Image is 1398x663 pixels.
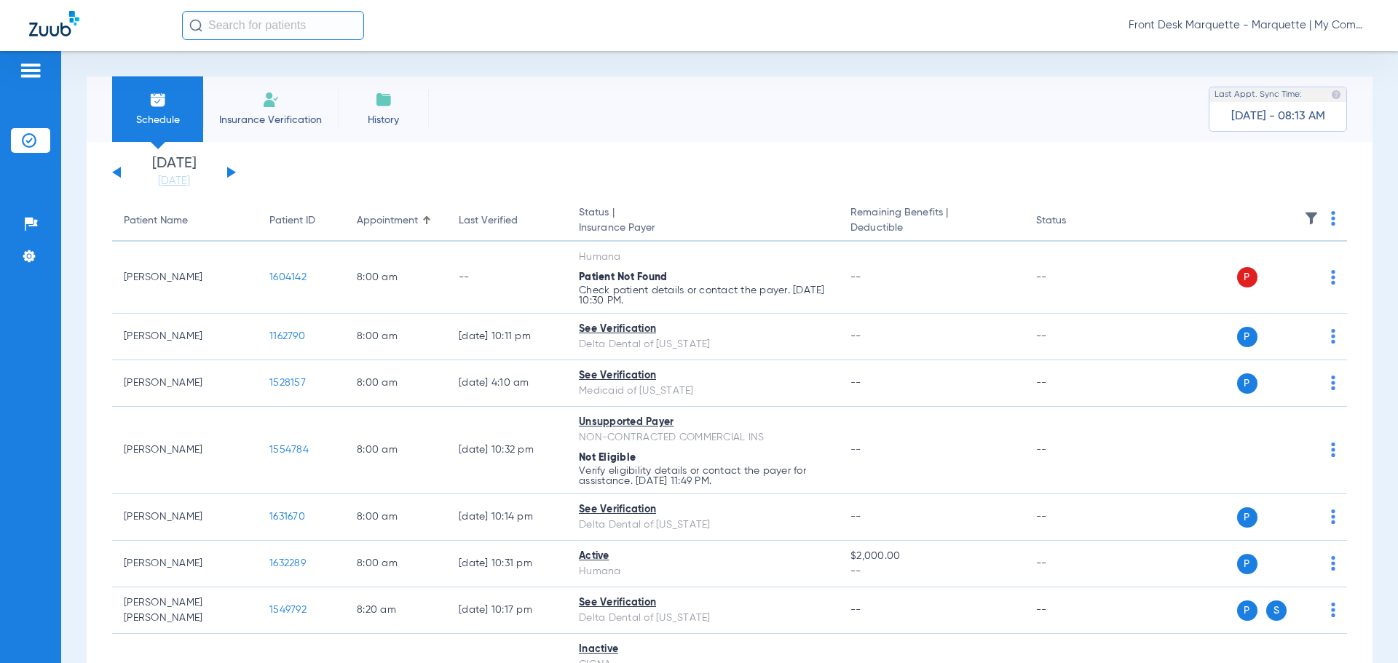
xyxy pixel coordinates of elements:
div: Patient Name [124,213,246,229]
th: Status | [567,201,839,242]
div: Last Verified [459,213,518,229]
input: Search for patients [182,11,364,40]
div: Humana [579,250,827,265]
td: -- [1024,360,1123,407]
td: 8:00 AM [345,407,447,494]
td: [PERSON_NAME] [112,314,258,360]
div: NON-CONTRACTED COMMERCIAL INS [579,430,827,445]
p: Check patient details or contact the payer. [DATE] 10:30 PM. [579,285,827,306]
span: Front Desk Marquette - Marquette | My Community Dental Centers [1129,18,1369,33]
div: Humana [579,564,827,579]
td: [PERSON_NAME] [112,407,258,494]
span: Patient Not Found [579,272,667,282]
img: group-dot-blue.svg [1331,556,1335,571]
td: -- [1024,314,1123,360]
span: -- [850,512,861,522]
span: S [1266,600,1287,621]
img: filter.svg [1304,211,1319,226]
td: -- [447,242,567,314]
div: Delta Dental of [US_STATE] [579,517,827,533]
div: Appointment [357,213,435,229]
img: group-dot-blue.svg [1331,603,1335,617]
div: Delta Dental of [US_STATE] [579,337,827,352]
img: Zuub Logo [29,11,79,36]
td: [DATE] 10:14 PM [447,494,567,541]
span: 1528157 [269,378,306,388]
td: 8:20 AM [345,587,447,634]
a: [DATE] [130,174,218,188]
span: 1549792 [269,605,307,615]
p: Verify eligibility details or contact the payer for assistance. [DATE] 11:49 PM. [579,466,827,486]
span: Deductible [850,221,1012,236]
div: Delta Dental of [US_STATE] [579,611,827,626]
span: 1162790 [269,331,305,341]
div: Appointment [357,213,418,229]
td: [PERSON_NAME] [PERSON_NAME] [112,587,258,634]
span: -- [850,272,861,282]
th: Remaining Benefits | [839,201,1024,242]
span: P [1237,327,1257,347]
div: Medicaid of [US_STATE] [579,384,827,399]
img: group-dot-blue.svg [1331,270,1335,285]
th: Status [1024,201,1123,242]
td: -- [1024,242,1123,314]
div: Unsupported Payer [579,415,827,430]
img: Schedule [149,91,167,108]
img: Manual Insurance Verification [262,91,280,108]
div: See Verification [579,502,827,517]
span: Not Eligible [579,453,636,463]
div: See Verification [579,368,827,384]
span: [DATE] - 08:13 AM [1231,109,1325,124]
td: -- [1024,541,1123,587]
td: [PERSON_NAME] [112,541,258,587]
span: -- [850,445,861,455]
span: -- [850,564,1012,579]
img: group-dot-blue.svg [1331,509,1335,524]
span: P [1237,600,1257,621]
li: [DATE] [130,156,218,188]
span: -- [850,605,861,615]
td: 8:00 AM [345,242,447,314]
div: Patient ID [269,213,333,229]
td: 8:00 AM [345,360,447,407]
td: [PERSON_NAME] [112,242,258,314]
img: hamburger-icon [19,62,42,79]
td: 8:00 AM [345,541,447,587]
span: -- [850,331,861,341]
span: 1631670 [269,512,305,522]
div: See Verification [579,595,827,611]
span: Schedule [123,113,192,127]
span: -- [850,378,861,388]
td: [DATE] 4:10 AM [447,360,567,407]
div: See Verification [579,322,827,337]
img: History [375,91,392,108]
td: 8:00 AM [345,314,447,360]
img: last sync help info [1331,90,1341,100]
td: -- [1024,494,1123,541]
div: Patient ID [269,213,315,229]
td: [PERSON_NAME] [112,494,258,541]
span: 1604142 [269,272,307,282]
span: 1632289 [269,558,306,568]
div: Inactive [579,642,827,657]
img: group-dot-blue.svg [1331,211,1335,226]
span: History [349,113,418,127]
span: P [1237,267,1257,287]
div: Patient Name [124,213,188,229]
span: 1554784 [269,445,309,455]
span: Insurance Verification [214,113,327,127]
span: Last Appt. Sync Time: [1215,87,1302,102]
td: -- [1024,407,1123,494]
div: Active [579,549,827,564]
span: $2,000.00 [850,549,1012,564]
td: [PERSON_NAME] [112,360,258,407]
span: P [1237,554,1257,574]
td: [DATE] 10:11 PM [447,314,567,360]
span: Insurance Payer [579,221,827,236]
td: [DATE] 10:17 PM [447,587,567,634]
img: group-dot-blue.svg [1331,376,1335,390]
img: group-dot-blue.svg [1331,442,1335,457]
td: 8:00 AM [345,494,447,541]
span: P [1237,507,1257,528]
td: -- [1024,587,1123,634]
